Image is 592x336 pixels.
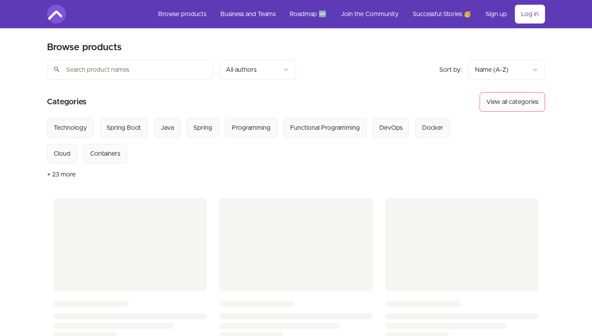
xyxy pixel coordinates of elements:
a: Join the Community [334,5,405,24]
a: Business and Teams [214,5,282,24]
input: Search product names [47,60,213,80]
button: Product sort options [468,60,545,80]
div: Containers [90,149,120,158]
nav: Main [152,5,545,24]
a: Roadmap 🆕 [283,5,333,24]
a: Sign up [479,5,513,24]
div: Docker [422,123,443,133]
div: Cloud [54,149,70,158]
div: Spring [193,123,212,133]
h2: Categories [47,92,87,112]
button: Filter by author [219,60,296,80]
div: DevOps [379,123,402,133]
div: Programming [232,123,271,133]
h2: Browse products [47,41,122,54]
span: Sort by: [439,67,462,73]
div: Java [161,123,174,133]
a: Log in [515,5,545,24]
button: View all categories [480,92,545,112]
div: Spring Boot [106,123,141,133]
div: Functional Programming [290,123,360,133]
div: Technology [54,123,87,133]
button: + 23 more [47,163,76,185]
span: search [53,64,60,75]
img: Amigoscode logo [47,5,66,24]
a: Successful Stories 🥳 [406,5,478,24]
a: Browse products [152,5,213,24]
